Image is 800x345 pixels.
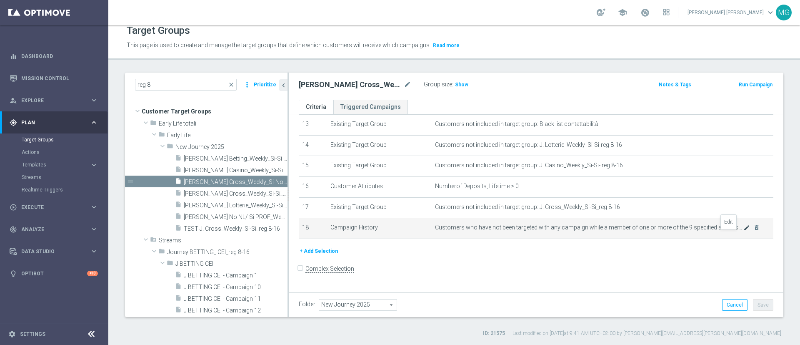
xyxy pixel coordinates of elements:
i: insert_drive_file [175,178,182,187]
button: Notes & Tags [658,80,692,89]
div: Plan [10,119,90,126]
div: Mission Control [10,67,98,89]
span: keyboard_arrow_down [766,8,775,17]
div: Actions [22,146,107,159]
td: Campaign History [327,218,432,239]
i: keyboard_arrow_right [90,118,98,126]
div: Templates [22,159,107,171]
i: mode_edit [404,80,411,90]
div: gps_fixed Plan keyboard_arrow_right [9,119,98,126]
span: Customers not included in target group: J. Casino_Weekly_Si-Si- reg 8-16 [435,162,623,169]
span: J. Betting_Weekly_Si-Si reg 8-16 [184,155,287,162]
label: Last modified on [DATE] at 9:41 AM UTC+02:00 by [PERSON_NAME][EMAIL_ADDRESS][PERSON_NAME][DOMAIN_... [512,330,781,337]
button: person_search Explore keyboard_arrow_right [9,97,98,104]
i: track_changes [10,226,17,233]
i: more_vert [243,79,251,91]
button: + Add Selection [299,247,339,256]
div: Explore [10,97,90,104]
i: chevron_left [280,81,287,89]
a: Optibot [21,262,87,285]
a: Triggered Campaigns [333,100,408,114]
a: Realtime Triggers [22,186,87,193]
td: 17 [299,197,327,218]
span: Templates [22,162,82,167]
td: Existing Target Group [327,156,432,177]
div: +10 [87,271,98,276]
button: Prioritize [252,79,277,91]
a: [PERSON_NAME] [PERSON_NAME]keyboard_arrow_down [687,6,776,19]
button: Data Studio keyboard_arrow_right [9,248,98,255]
button: lightbulb Optibot +10 [9,270,98,277]
span: Explore [21,98,90,103]
button: equalizer Dashboard [9,53,98,60]
span: close [228,81,235,88]
span: New Journey 2025 [175,144,287,151]
label: Group size [424,81,452,88]
span: J BETTING CEI - Campaign 11 [184,295,287,302]
span: Customers not included in target group: J. Cross_Weekly_Si-Si_reg 8-16 [435,204,620,211]
i: folder [158,248,165,257]
button: Templates keyboard_arrow_right [22,161,98,168]
td: 15 [299,156,327,177]
i: folder [167,259,173,269]
div: Dashboard [10,45,98,67]
span: Customers who have not been targeted with any campaign while a member of one or more of the 9 spe... [435,224,743,231]
a: Dashboard [21,45,98,67]
div: Realtime Triggers [22,184,107,196]
a: Mission Control [21,67,98,89]
a: Settings [20,332,45,337]
button: track_changes Analyze keyboard_arrow_right [9,226,98,233]
div: Target Groups [22,133,107,146]
i: keyboard_arrow_right [90,203,98,211]
i: insert_drive_file [175,283,182,292]
td: 14 [299,135,327,156]
button: Read more [432,41,460,50]
i: folder [167,143,173,152]
span: J. Lotterie_Weekly_Si-Si-reg 8-16 [184,202,287,209]
h2: [PERSON_NAME] Cross_Weekly_Si-No_reg 8-16 [299,80,402,90]
button: chevron_left [279,79,287,91]
span: Customer Target Groups [142,106,287,117]
span: school [618,8,627,17]
td: Existing Target Group [327,115,432,136]
i: play_circle_outline [10,204,17,211]
i: folder [150,119,157,129]
span: J. No NL/ Si PROF_Weekly_reg 8-16 [184,214,287,221]
td: Customer Attributes [327,176,432,197]
td: 16 [299,176,327,197]
i: insert_drive_file [175,224,182,234]
span: Show [455,82,468,88]
a: Streams [22,174,87,181]
i: keyboard_arrow_right [90,96,98,104]
i: insert_drive_file [175,306,182,316]
span: This page is used to create and manage the target groups that define which customers will receive... [127,42,431,48]
div: Analyze [10,226,90,233]
button: Mission Control [9,75,98,82]
i: gps_fixed [10,119,17,126]
div: Optibot [10,262,98,285]
span: Execute [21,205,90,210]
a: Criteria [299,100,333,114]
span: Plan [21,120,90,125]
input: Quick find group or folder [135,79,237,91]
i: insert_drive_file [175,201,182,211]
a: Target Groups [22,136,87,143]
span: Numberof Deposits, Lifetime > 0 [435,183,519,190]
div: Execute [10,204,90,211]
i: insert_drive_file [175,166,182,176]
i: lightbulb [10,270,17,277]
label: Complex Selection [305,265,354,273]
i: insert_drive_file [175,295,182,304]
div: Templates [22,162,90,167]
span: Data Studio [21,249,90,254]
div: Streams [22,171,107,184]
span: Streams [159,237,287,244]
i: insert_drive_file [175,271,182,281]
i: keyboard_arrow_right [90,247,98,255]
i: keyboard_arrow_right [90,225,98,233]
